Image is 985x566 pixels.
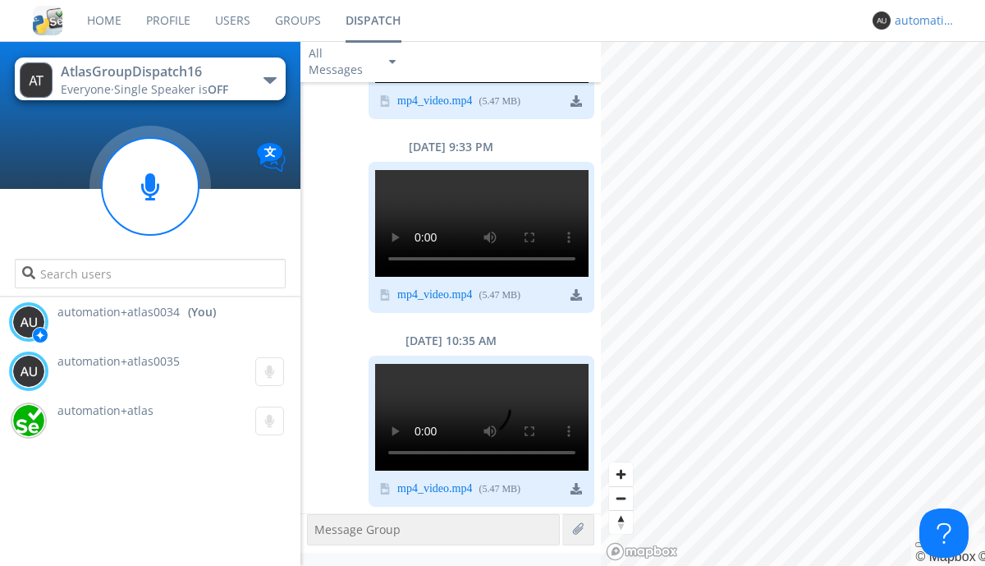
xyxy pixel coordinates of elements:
span: Reset bearing to north [609,511,633,534]
div: automation+atlas0034 [895,12,956,29]
img: video icon [379,289,391,301]
a: mp4_video.mp4 [397,289,472,302]
img: download media button [570,289,582,301]
button: Toggle attribution [915,542,928,547]
img: 373638.png [12,306,45,338]
a: mp4_video.mp4 [397,483,472,496]
a: Mapbox [915,550,975,564]
div: ( 5.47 MB ) [479,482,520,496]
div: (You) [188,304,216,320]
img: cddb5a64eb264b2086981ab96f4c1ba7 [33,6,62,35]
span: automation+atlas [57,403,153,418]
img: caret-down-sm.svg [389,60,396,64]
img: 373638.png [873,12,891,30]
input: Search users [15,259,285,288]
img: video icon [379,483,391,495]
img: video icon [379,95,391,107]
button: Reset bearing to north [609,510,633,534]
a: mp4_video.mp4 [397,95,472,108]
div: AtlasGroupDispatch16 [61,62,245,81]
button: Zoom in [609,462,633,486]
img: download media button [570,483,582,495]
img: 373638.png [20,62,53,98]
a: Mapbox logo [606,542,678,561]
div: Everyone · [61,81,245,98]
iframe: Toggle Customer Support [919,508,969,558]
img: download media button [570,95,582,107]
span: automation+atlas0035 [57,353,180,369]
span: OFF [208,81,228,97]
span: Single Speaker is [114,81,228,97]
button: AtlasGroupDispatch16Everyone·Single Speaker isOFF [15,58,285,100]
div: ( 5.47 MB ) [479,94,520,108]
div: All Messages [309,45,374,78]
span: Zoom out [609,487,633,510]
div: ( 5.47 MB ) [479,288,520,302]
img: d2d01cd9b4174d08988066c6d424eccd [12,404,45,437]
img: 373638.png [12,355,45,388]
span: automation+atlas0034 [57,304,180,320]
button: Zoom out [609,486,633,510]
img: Translation enabled [257,143,286,172]
div: [DATE] 10:35 AM [300,333,601,349]
div: [DATE] 9:33 PM [300,139,601,155]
